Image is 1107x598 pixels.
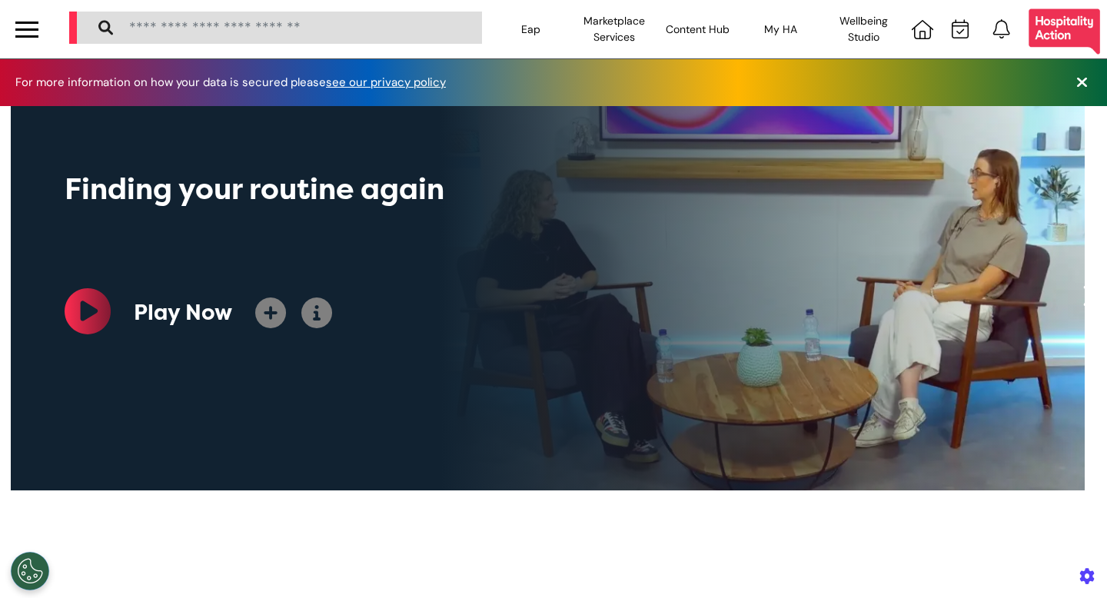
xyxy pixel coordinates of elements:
div: Marketplace Services [573,8,656,51]
div: Play Now [134,297,232,329]
a: see our privacy policy [326,75,446,90]
div: Eap [490,8,573,51]
div: Content Hub [656,8,739,51]
div: Finding your routine again [65,168,655,211]
div: My HA [739,8,822,51]
button: Open Preferences [11,552,49,590]
div: Wellbeing Studio [823,8,906,51]
div: For more information on how your data is secured please [15,77,461,88]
